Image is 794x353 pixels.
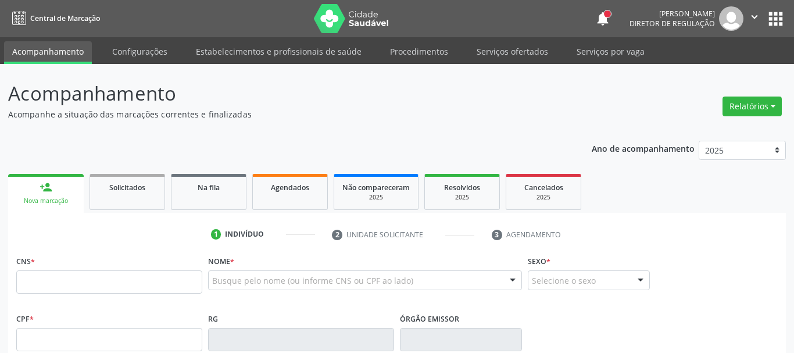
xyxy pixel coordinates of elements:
div: [PERSON_NAME] [630,9,715,19]
img: img [719,6,743,31]
div: 2025 [433,193,491,202]
div: 1 [211,229,221,240]
span: Central de Marcação [30,13,100,23]
a: Estabelecimentos e profissionais de saúde [188,41,370,62]
div: person_add [40,181,52,194]
button: Relatórios [723,97,782,116]
label: Sexo [528,252,550,270]
div: Nova marcação [16,197,76,205]
span: Selecione o sexo [532,274,596,287]
button: notifications [595,10,611,27]
i:  [748,10,761,23]
span: Cancelados [524,183,563,192]
a: Serviços por vaga [568,41,653,62]
p: Acompanhamento [8,79,553,108]
span: Busque pelo nome (ou informe CNS ou CPF ao lado) [212,274,413,287]
span: Resolvidos [444,183,480,192]
a: Serviços ofertados [468,41,556,62]
span: Solicitados [109,183,145,192]
a: Procedimentos [382,41,456,62]
button:  [743,6,766,31]
label: Nome [208,252,234,270]
span: Diretor de regulação [630,19,715,28]
span: Agendados [271,183,309,192]
div: 2025 [342,193,410,202]
div: Indivíduo [225,229,264,240]
label: CNS [16,252,35,270]
span: Não compareceram [342,183,410,192]
label: Órgão emissor [400,310,459,328]
p: Ano de acompanhamento [592,141,695,155]
span: Na fila [198,183,220,192]
a: Configurações [104,41,176,62]
div: 2025 [514,193,573,202]
button: apps [766,9,786,29]
a: Central de Marcação [8,9,100,28]
label: RG [208,310,218,328]
p: Acompanhe a situação das marcações correntes e finalizadas [8,108,553,120]
a: Acompanhamento [4,41,92,64]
